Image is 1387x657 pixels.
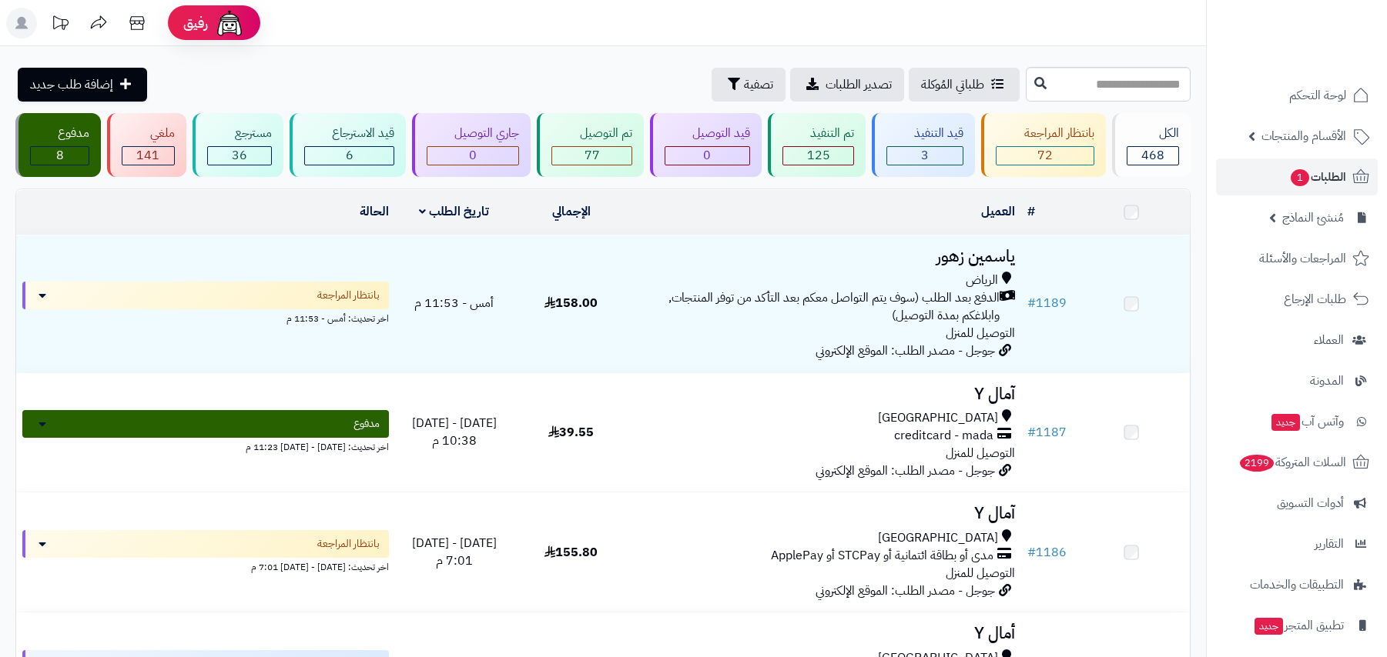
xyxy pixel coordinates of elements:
div: اخر تحديث: [DATE] - [DATE] 7:01 م [22,558,389,574]
span: 1 [1291,169,1309,186]
span: رفيق [183,14,208,32]
span: # [1027,294,1036,312]
span: بانتظار المراجعة [317,536,380,552]
span: السلات المتروكة [1238,452,1346,473]
a: قيد التنفيذ 3 [869,113,978,177]
div: الكل [1127,125,1179,142]
span: الرياض [966,272,998,289]
img: ai-face.png [214,8,245,38]
span: مدفوع [353,416,380,432]
a: بانتظار المراجعة 72 [978,113,1108,177]
div: قيد التنفيذ [886,125,963,142]
h3: ياسمين زهور [636,248,1014,265]
span: 3 [921,146,929,165]
span: المدونة [1310,370,1344,392]
a: قيد الاسترجاع 6 [286,113,409,177]
span: [GEOGRAPHIC_DATA] [878,529,998,547]
h3: آمال Y [636,385,1014,403]
div: قيد الاسترجاع [304,125,394,142]
span: مُنشئ النماذج [1282,207,1344,228]
span: 2199 [1240,455,1274,472]
a: تم التنفيذ 125 [765,113,869,177]
span: أدوات التسويق [1277,492,1344,514]
span: # [1027,423,1036,442]
div: قيد التوصيل [665,125,750,142]
div: اخر تحديث: أمس - 11:53 م [22,309,389,325]
a: تصدير الطلبات [790,68,904,102]
span: التطبيقات والخدمات [1250,574,1344,595]
div: 72 [997,147,1093,165]
a: طلباتي المُوكلة [909,68,1020,102]
span: إضافة طلب جديد [30,75,113,94]
div: اخر تحديث: [DATE] - [DATE] 11:23 م [22,438,389,454]
span: # [1027,543,1036,562]
span: التوصيل للمنزل [946,324,1015,342]
a: أدوات التسويق [1216,485,1378,522]
a: مسترجع 36 [189,113,286,177]
span: 72 [1037,146,1053,165]
a: تحديثات المنصة [41,8,79,42]
span: تصفية [744,75,773,94]
span: لوحة التحكم [1289,85,1346,106]
span: تطبيق المتجر [1253,615,1344,636]
span: 158.00 [544,294,598,312]
span: المراجعات والأسئلة [1259,248,1346,269]
a: ملغي 141 [104,113,189,177]
a: # [1027,202,1035,221]
div: 8 [31,147,89,165]
a: العميل [981,202,1015,221]
div: 77 [552,147,631,165]
span: [GEOGRAPHIC_DATA] [878,409,998,427]
a: لوحة التحكم [1216,77,1378,114]
span: التوصيل للمنزل [946,444,1015,462]
a: الحالة [360,202,389,221]
a: تم التوصيل 77 [534,113,646,177]
a: قيد التوصيل 0 [647,113,765,177]
span: 39.55 [548,423,594,442]
span: جوجل - مصدر الطلب: الموقع الإلكتروني [816,342,995,360]
span: أمس - 11:53 م [414,294,494,312]
span: 36 [232,146,247,165]
span: [DATE] - [DATE] 10:38 م [412,414,497,450]
span: 125 [807,146,830,165]
a: #1189 [1027,294,1067,312]
div: 0 [427,147,518,165]
div: جاري التوصيل [427,125,519,142]
a: الطلبات1 [1216,158,1378,195]
span: الأقسام والمنتجات [1261,125,1346,147]
span: مدى أو بطاقة ائتمانية أو STCPay أو ApplePay [771,547,993,565]
a: وآتس آبجديد [1216,403,1378,440]
div: 3 [887,147,963,165]
span: 468 [1141,146,1164,165]
a: تاريخ الطلب [419,202,489,221]
span: الدفع بعد الطلب (سوف يتم التواصل معكم بعد التأكد من توفر المنتجات, وابلاغكم بمدة التوصيل) [636,289,999,325]
div: 36 [208,147,271,165]
span: جديد [1271,414,1300,431]
span: 155.80 [544,543,598,562]
a: #1187 [1027,423,1067,442]
a: جاري التوصيل 0 [409,113,534,177]
span: 6 [346,146,353,165]
a: الإجمالي [552,202,591,221]
div: 141 [122,147,173,165]
div: 125 [783,147,853,165]
span: 8 [56,146,64,165]
span: جوجل - مصدر الطلب: الموقع الإلكتروني [816,582,995,600]
span: 141 [136,146,159,165]
a: مدفوع 8 [12,113,104,177]
div: تم التنفيذ [782,125,854,142]
a: الكل468 [1109,113,1194,177]
a: طلبات الإرجاع [1216,281,1378,318]
div: مدفوع [30,125,89,142]
span: وآتس آب [1270,411,1344,432]
span: طلباتي المُوكلة [921,75,984,94]
span: التقارير [1315,533,1344,555]
span: [DATE] - [DATE] 7:01 م [412,534,497,570]
span: creditcard - mada [894,427,993,445]
div: بانتظار المراجعة [996,125,1094,142]
span: العملاء [1314,329,1344,351]
a: السلات المتروكة2199 [1216,444,1378,481]
span: 0 [469,146,477,165]
span: الطلبات [1289,166,1346,188]
span: جوجل - مصدر الطلب: الموقع الإلكتروني [816,462,995,480]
